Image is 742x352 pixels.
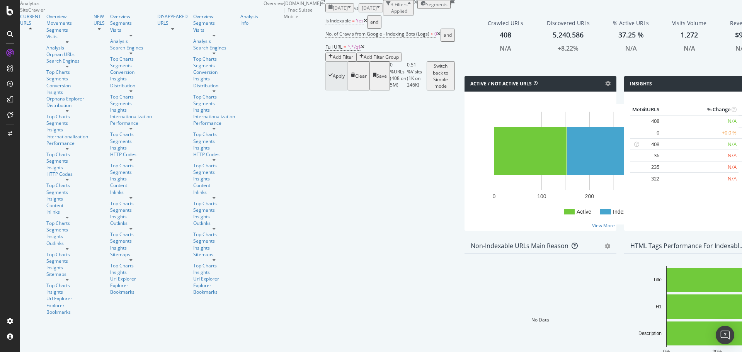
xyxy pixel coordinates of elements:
[46,202,88,209] a: Content
[325,44,342,50] span: Full URL
[46,182,88,189] a: Top Charts
[193,44,235,51] div: Search Engines
[333,73,345,79] div: Apply
[110,138,152,145] div: Segments
[110,27,152,33] div: Visits
[193,56,235,62] div: Top Charts
[46,220,88,226] div: Top Charts
[46,126,88,133] div: Insights
[193,113,235,120] a: Internationalization
[630,80,652,88] h4: Insights
[46,302,88,315] a: Explorer Bookmarks
[46,27,88,33] div: Segments
[110,200,152,207] a: Top Charts
[110,245,152,251] div: Insights
[110,82,152,89] a: Distribution
[661,115,739,127] td: N/A
[193,251,235,258] a: Sitemaps
[46,120,88,126] a: Segments
[110,44,152,51] div: Search Engines
[193,145,235,151] a: Insights
[110,169,152,175] a: Segments
[46,44,88,51] div: Analysis
[20,13,41,26] a: CURRENT URLS
[46,89,88,95] div: Insights
[46,226,88,233] a: Segments
[193,138,235,145] a: Segments
[193,220,235,226] div: Outlinks
[110,175,152,182] div: Insights
[110,182,152,189] div: Content
[110,275,152,282] a: Url Explorer
[630,150,661,162] td: 36
[46,75,88,82] div: Segments
[390,61,407,90] div: 0 % URLs ( 408 on 5M )
[110,62,152,69] div: Segments
[46,271,88,277] a: Sitemaps
[630,115,661,127] td: 408
[110,20,152,26] a: Segments
[110,269,152,275] div: Insights
[193,262,235,269] div: Top Charts
[46,51,88,58] a: Orphan URLs
[193,131,235,138] a: Top Charts
[46,151,88,158] div: Top Charts
[46,171,88,177] a: HTTP Codes
[347,44,361,50] span: ^.*/q$
[46,13,88,20] a: Overview
[355,73,367,79] div: Clear
[46,20,88,26] a: Movements
[110,120,152,126] a: Performance
[46,33,88,40] div: Visits
[110,251,152,258] a: Sitemaps
[46,158,88,164] div: Segments
[110,56,152,62] a: Top Charts
[240,13,258,26] a: Analysis Info
[110,151,152,158] a: HTTP Codes
[193,169,235,175] a: Segments
[46,133,88,140] div: Internationalization
[193,120,235,126] a: Performance
[46,164,88,171] a: Insights
[193,207,235,213] a: Segments
[46,251,88,258] div: Top Charts
[193,269,235,275] div: Insights
[110,220,152,226] div: Outlinks
[110,189,152,196] a: Inlinks
[110,282,152,295] div: Explorer Bookmarks
[110,145,152,151] div: Insights
[110,13,152,20] a: Overview
[46,209,88,215] a: Inlinks
[193,245,235,251] a: Insights
[46,264,88,271] a: Insights
[46,282,88,289] a: Top Charts
[630,161,661,173] td: 235
[661,127,739,139] td: +0.0 %
[193,69,235,75] a: Conversion
[193,94,235,100] a: Top Charts
[46,58,88,64] div: Search Engines
[110,75,152,82] a: Insights
[46,240,88,247] a: Outlinks
[618,30,644,40] div: 37.25 %
[625,44,637,53] div: N/A
[193,20,235,26] a: Segments
[46,189,88,196] div: Segments
[684,44,695,53] div: N/A
[110,213,152,220] div: Insights
[359,3,383,12] button: [DATE]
